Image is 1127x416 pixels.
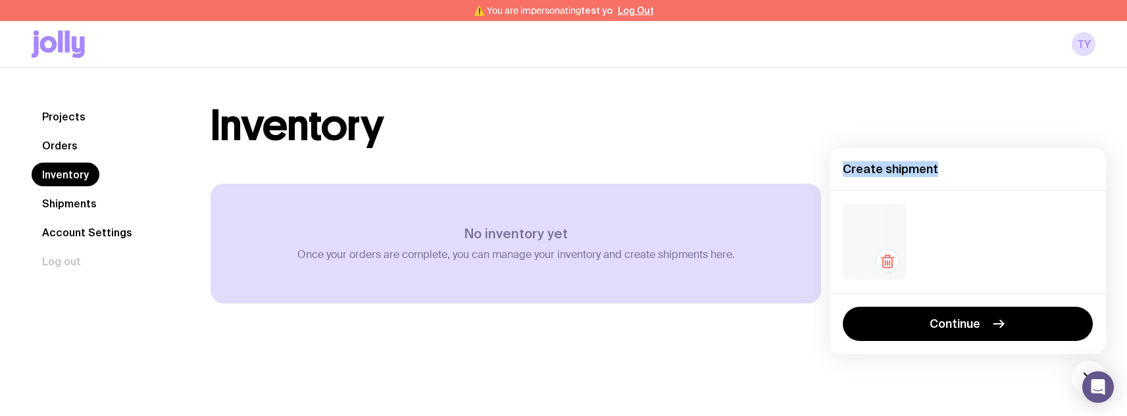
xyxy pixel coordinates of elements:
[32,163,99,186] a: Inventory
[32,192,107,215] a: Shipments
[32,221,143,244] a: Account Settings
[843,307,1093,341] button: Continue
[1082,371,1114,403] div: Open Intercom Messenger
[930,316,980,332] span: Continue
[32,249,91,273] button: Log out
[297,248,735,261] p: Once your orders are complete, you can manage your inventory and create shipments here.
[1072,32,1095,56] a: ty
[581,5,613,16] span: test yo
[474,5,613,16] span: ⚠️ You are impersonating
[32,134,88,157] a: Orders
[211,105,384,147] h1: Inventory
[32,105,96,128] a: Projects
[297,226,735,242] h3: No inventory yet
[843,161,1093,177] h4: Create shipment
[618,5,654,16] button: Log Out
